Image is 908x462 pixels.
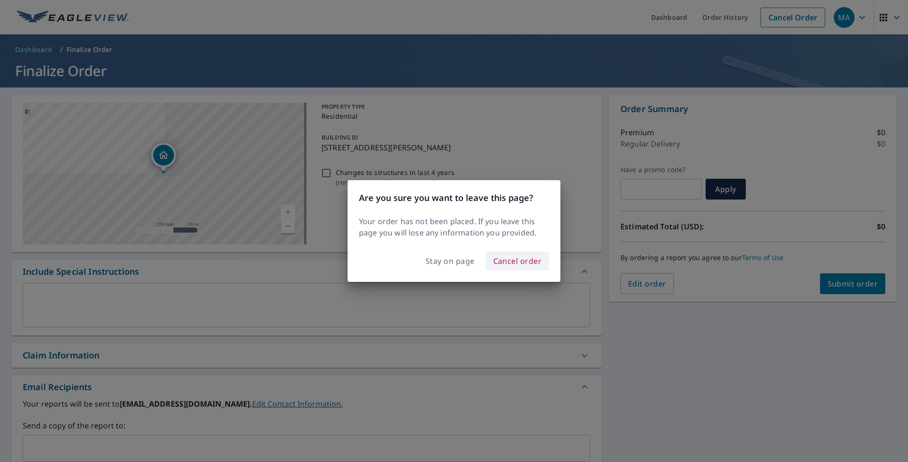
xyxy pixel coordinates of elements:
p: Your order has not been placed. If you leave this page you will lose any information you provided. [359,216,549,238]
span: Cancel order [493,254,542,268]
button: Stay on page [419,252,482,270]
span: Stay on page [426,254,475,268]
h3: Are you sure you want to leave this page? [359,192,549,204]
button: Cancel order [486,252,550,270]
